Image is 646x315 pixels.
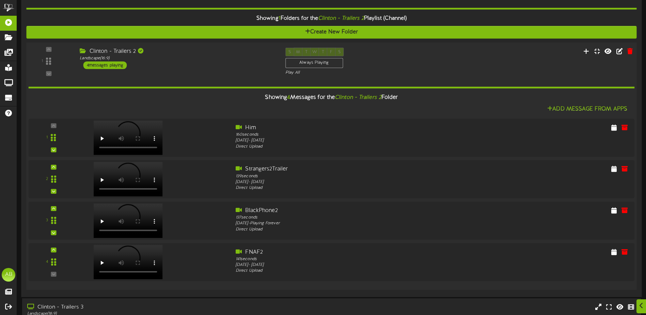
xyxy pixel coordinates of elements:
[236,221,478,226] div: [DATE] - Playing Forever
[279,15,281,21] span: 1
[287,94,290,100] span: 4
[236,132,478,137] div: 160 seconds
[236,256,478,262] div: 141 seconds
[236,124,478,132] div: Him
[285,58,343,68] div: Always Playing
[236,214,478,220] div: 137 seconds
[2,268,15,282] div: AB
[23,90,640,105] div: Showing Messages for the Folder
[236,262,478,268] div: [DATE] - [DATE]
[236,144,478,149] div: Direct Upload
[80,47,275,55] div: Clinton - Trailers 2
[545,105,629,114] button: Add Message From Apps
[27,303,275,311] div: Clinton - Trailers 3
[318,15,364,21] i: Clinton - Trailers 2
[335,94,381,100] i: Clinton - Trailers 2
[21,11,642,26] div: Showing Folders for the Playlist (Channel)
[285,70,429,75] div: Play All
[236,173,478,179] div: 139 seconds
[236,138,478,144] div: [DATE] - [DATE]
[236,185,478,191] div: Direct Upload
[236,226,478,232] div: Direct Upload
[83,61,127,69] div: 4 messages playing
[80,56,275,61] div: Landscape ( 16:9 )
[236,268,478,274] div: Direct Upload
[236,179,478,185] div: [DATE] - [DATE]
[236,207,478,214] div: BlackPhone2
[236,248,478,256] div: FNAF2
[236,165,478,173] div: Strangers2Trailer
[26,26,636,39] button: Create New Folder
